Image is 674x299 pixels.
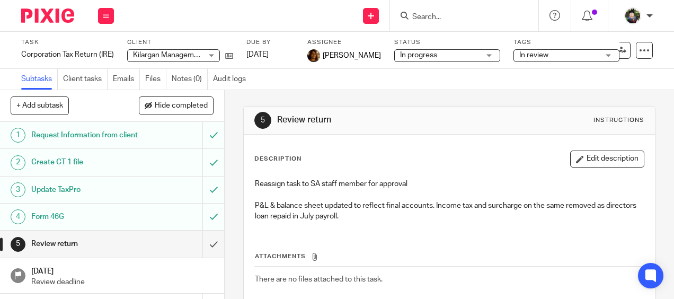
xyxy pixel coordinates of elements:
[11,96,69,115] button: + Add subtask
[31,182,138,198] h1: Update TaxPro
[213,69,251,90] a: Audit logs
[255,200,643,222] p: P&L & balance sheet updated to reflect final accounts. Income tax and surcharge on the same remov...
[519,51,548,59] span: In review
[11,182,25,197] div: 3
[145,69,166,90] a: Files
[400,51,437,59] span: In progress
[570,151,644,168] button: Edit description
[113,69,140,90] a: Emails
[31,127,138,143] h1: Request Information from client
[21,38,114,47] label: Task
[593,116,644,125] div: Instructions
[31,263,214,277] h1: [DATE]
[11,209,25,224] div: 4
[624,7,641,24] img: Jade.jpeg
[246,38,294,47] label: Due by
[155,102,208,110] span: Hide completed
[31,209,138,225] h1: Form 46G
[246,51,269,58] span: [DATE]
[31,236,138,252] h1: Review return
[172,69,208,90] a: Notes (0)
[255,253,306,259] span: Attachments
[127,38,233,47] label: Client
[133,51,262,59] span: Kilargan Management Services Limited
[31,277,214,287] p: Review deadline
[255,179,643,189] p: Reassign task to SA staff member for approval
[21,8,74,23] img: Pixie
[277,115,472,126] h1: Review return
[11,128,25,143] div: 1
[513,38,619,47] label: Tags
[254,155,301,163] p: Description
[307,49,320,62] img: Arvinder.jpeg
[394,38,500,47] label: Status
[11,237,25,252] div: 5
[21,69,58,90] a: Subtasks
[139,96,214,115] button: Hide completed
[255,276,383,283] span: There are no files attached to this task.
[411,13,507,22] input: Search
[63,69,108,90] a: Client tasks
[21,49,114,60] div: Corporation Tax Return (IRE)
[323,50,381,61] span: [PERSON_NAME]
[254,112,271,129] div: 5
[31,154,138,170] h1: Create CT 1 file
[11,155,25,170] div: 2
[307,38,381,47] label: Assignee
